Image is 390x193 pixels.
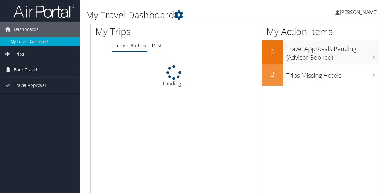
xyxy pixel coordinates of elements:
h3: Travel Approvals Pending (Advisor Booked) [286,42,379,62]
span: Book Travel [14,62,37,77]
img: airportal-logo.png [13,4,75,18]
span: [PERSON_NAME] [340,9,378,16]
h1: My Trips [95,25,183,38]
a: Past [152,42,162,49]
h2: 0 [262,46,283,57]
a: 0Travel Approvals Pending (Advisor Booked) [262,40,379,64]
div: Loading... [91,65,257,87]
a: 2Trips Missing Hotels [262,64,379,86]
h1: My Action Items [262,25,379,38]
span: Travel Approval [14,78,46,93]
a: [PERSON_NAME] [335,3,384,21]
span: Trips [14,46,24,62]
h1: My Travel Dashboard [86,9,285,21]
h3: Trips Missing Hotels [286,68,379,80]
a: Current/Future [112,42,147,49]
span: Dashboards [14,22,39,37]
h2: 2 [262,69,283,79]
